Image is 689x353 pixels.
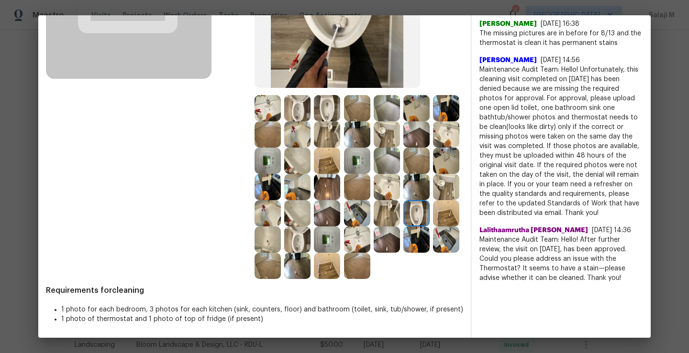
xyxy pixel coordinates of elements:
[479,29,643,48] span: The missing pictures are in before for 8/13 and the thermostat is clean it has permanent stains
[479,235,643,283] span: Maintenance Audit Team: Hello! After further review, the visit on [DATE], has been approved. Coul...
[46,286,463,295] span: Requirements for cleaning
[479,19,537,29] span: [PERSON_NAME]
[541,57,580,64] span: [DATE] 14:56
[592,227,631,234] span: [DATE] 14:36
[479,225,588,235] span: Lalithaamrutha [PERSON_NAME]
[61,305,463,314] li: 1 photo for each bedroom, 3 photos for each kitchen (sink, counters, floor) and bathroom (toilet,...
[479,55,537,65] span: [PERSON_NAME]
[479,65,643,218] span: Maintenance Audit Team: Hello! Unfortunately, this cleaning visit completed on [DATE] has been de...
[541,21,579,27] span: [DATE] 16:38
[61,314,463,324] li: 1 photo of thermostat and 1 photo of top of fridge (if present)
